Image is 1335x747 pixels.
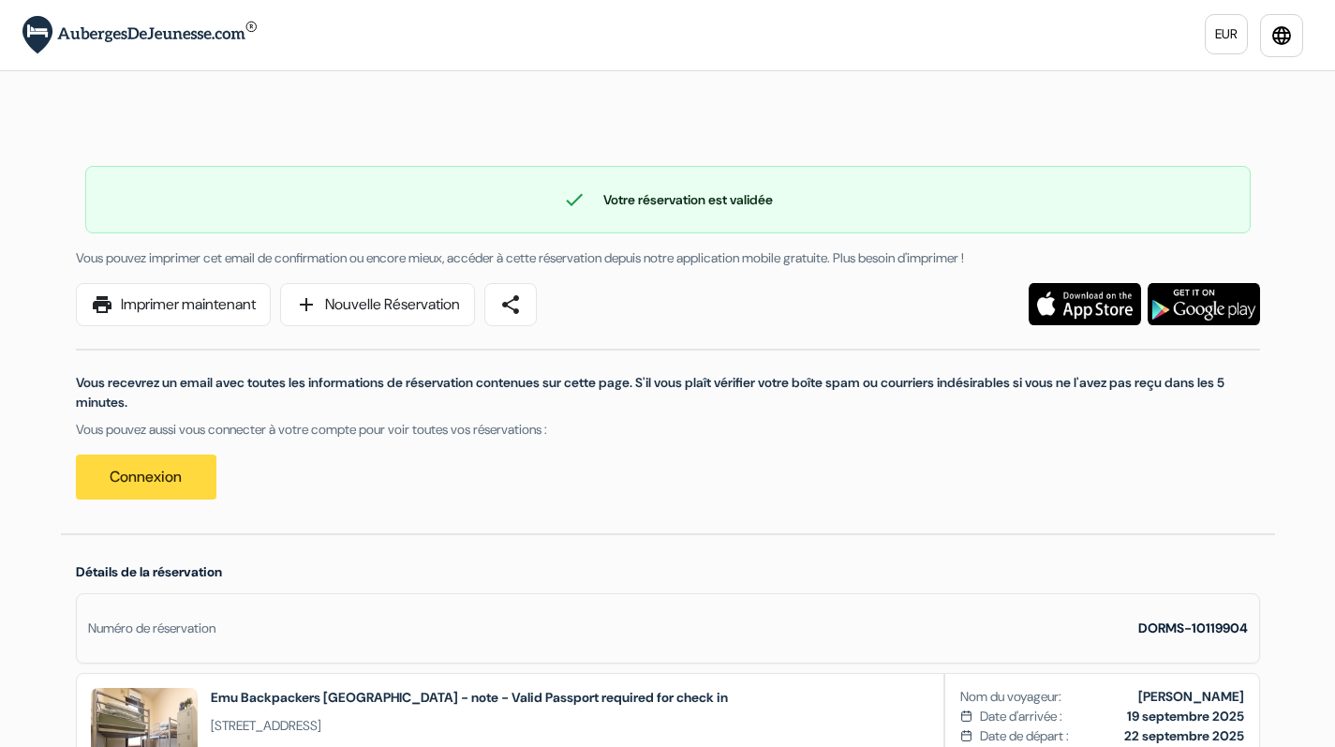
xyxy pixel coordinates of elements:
[563,188,586,211] span: check
[76,283,271,326] a: printImprimer maintenant
[1260,14,1303,57] a: language
[1270,24,1293,47] i: language
[211,716,728,736] span: [STREET_ADDRESS]
[280,283,475,326] a: addNouvelle Réservation
[211,688,728,707] h2: Emu Backpackers [GEOGRAPHIC_DATA] - note - Valid Passport required for check in
[1148,283,1260,325] img: Téléchargez l'application gratuite
[91,293,113,316] span: print
[1124,727,1244,744] b: 22 septembre 2025
[88,619,215,638] div: Numéro de réservation
[1138,620,1248,636] strong: DORMS-10119904
[76,455,216,500] a: Connexion
[76,373,1260,412] p: Vous recevrez un email avec toutes les informations de réservation contenues sur cette page. S'il...
[1127,708,1244,725] b: 19 septembre 2025
[76,563,222,580] span: Détails de la réservation
[22,16,257,54] img: AubergesDeJeunesse.com
[499,293,522,316] span: share
[86,188,1250,211] div: Votre réservation est validée
[960,687,1061,707] span: Nom du voyageur:
[295,293,318,316] span: add
[484,283,537,326] a: share
[76,249,964,266] span: Vous pouvez imprimer cet email de confirmation ou encore mieux, accéder à cette réservation depui...
[980,707,1062,726] span: Date d'arrivée :
[1029,283,1141,325] img: Téléchargez l'application gratuite
[1138,688,1244,705] b: [PERSON_NAME]
[76,420,1260,440] p: Vous pouvez aussi vous connecter à votre compte pour voir toutes vos réservations :
[980,726,1069,746] span: Date de départ :
[1205,14,1248,54] a: EUR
